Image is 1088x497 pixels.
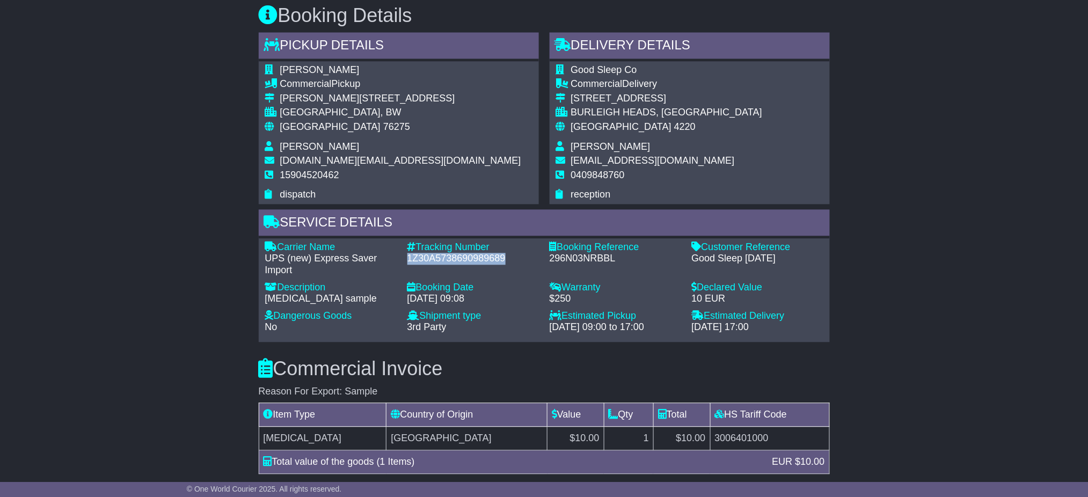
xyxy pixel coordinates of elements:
[386,404,547,427] td: Country of Origin
[710,404,829,427] td: HS Tariff Code
[265,294,397,305] div: [MEDICAL_DATA] sample
[550,242,681,254] div: Booking Reference
[571,65,637,76] span: Good Sleep Co
[571,93,762,105] div: [STREET_ADDRESS]
[547,427,604,451] td: $10.00
[766,455,830,470] div: EUR $10.00
[265,242,397,254] div: Carrier Name
[265,253,397,276] div: UPS (new) Express Saver Import
[386,427,547,451] td: [GEOGRAPHIC_DATA]
[407,242,539,254] div: Tracking Number
[265,311,397,323] div: Dangerous Goods
[674,122,696,133] span: 4220
[571,170,625,181] span: 0409848760
[259,5,830,26] h3: Booking Details
[604,404,653,427] td: Qty
[571,142,651,152] span: [PERSON_NAME]
[280,122,381,133] span: [GEOGRAPHIC_DATA]
[571,79,623,90] span: Commercial
[604,427,653,451] td: 1
[692,311,823,323] div: Estimated Delivery
[383,122,410,133] span: 76275
[280,170,339,181] span: 15904520462
[692,322,823,334] div: [DATE] 17:00
[571,79,762,91] div: Delivery
[653,427,710,451] td: $10.00
[265,282,397,294] div: Description
[571,189,611,200] span: reception
[259,386,830,398] div: Reason For Export: Sample
[259,359,830,380] h3: Commercial Invoice
[407,282,539,294] div: Booking Date
[550,322,681,334] div: [DATE] 09:00 to 17:00
[571,156,735,166] span: [EMAIL_ADDRESS][DOMAIN_NAME]
[407,322,447,333] span: 3rd Party
[280,107,521,119] div: [GEOGRAPHIC_DATA], BW
[259,404,386,427] td: Item Type
[692,294,823,305] div: 10 EUR
[259,210,830,239] div: Service Details
[550,33,830,62] div: Delivery Details
[550,282,681,294] div: Warranty
[280,93,521,105] div: [PERSON_NAME][STREET_ADDRESS]
[265,322,278,333] span: No
[280,65,360,76] span: [PERSON_NAME]
[692,253,823,265] div: Good Sleep [DATE]
[187,485,342,493] span: © One World Courier 2025. All rights reserved.
[571,122,671,133] span: [GEOGRAPHIC_DATA]
[692,242,823,254] div: Customer Reference
[407,253,539,265] div: 1Z30A5738690989689
[280,189,316,200] span: dispatch
[407,294,539,305] div: [DATE] 09:08
[407,311,539,323] div: Shipment type
[550,311,681,323] div: Estimated Pickup
[259,427,386,451] td: [MEDICAL_DATA]
[259,33,539,62] div: Pickup Details
[653,404,710,427] td: Total
[550,253,681,265] div: 296N03NRBBL
[280,156,521,166] span: [DOMAIN_NAME][EMAIL_ADDRESS][DOMAIN_NAME]
[258,455,767,470] div: Total value of the goods (1 Items)
[547,404,604,427] td: Value
[280,142,360,152] span: [PERSON_NAME]
[280,79,521,91] div: Pickup
[550,294,681,305] div: $250
[710,427,829,451] td: 3006401000
[571,107,762,119] div: BURLEIGH HEADS, [GEOGRAPHIC_DATA]
[280,79,332,90] span: Commercial
[692,282,823,294] div: Declared Value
